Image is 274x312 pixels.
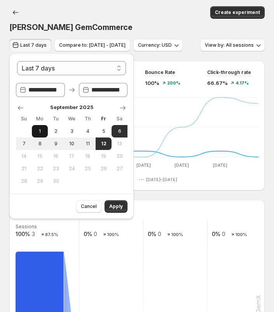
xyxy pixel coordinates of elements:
[14,102,27,114] button: Show previous month, August 2025
[35,178,45,184] span: 29
[96,150,112,162] button: Friday September 19 2025
[64,125,80,137] button: Wednesday September 3 2025
[99,153,108,159] span: 19
[67,153,77,159] span: 17
[51,116,61,122] span: Tu
[158,231,161,237] text: 0
[64,113,80,125] th: Wednesday
[136,162,151,168] text: [DATE]
[210,6,265,19] button: Create experiment
[64,137,80,150] button: Wednesday September 10 2025
[54,39,130,51] button: Compare to: [DATE] - [DATE]
[16,150,32,162] button: Sunday September 14 2025
[80,162,96,175] button: Thursday September 25 2025
[48,113,64,125] th: Tuesday
[16,175,32,187] button: Sunday September 28 2025
[94,231,97,237] text: 0
[48,125,64,137] button: Tuesday September 2 2025
[32,150,48,162] button: Monday September 15 2025
[16,137,32,150] button: Sunday September 7 2025
[83,153,92,159] span: 18
[48,137,64,150] button: Tuesday September 9 2025
[35,166,45,172] span: 22
[80,113,96,125] th: Thursday
[83,141,92,147] span: 11
[112,113,127,125] th: Saturday
[35,128,45,134] span: 1
[48,175,64,187] button: Tuesday September 30 2025
[109,203,123,210] span: Apply
[16,113,32,125] th: Sunday
[107,232,119,237] text: 100%
[115,116,124,122] span: Sa
[200,39,265,51] button: View by: All sessions
[145,79,159,87] span: 100%
[99,141,108,147] span: 12
[99,166,108,172] span: 26
[48,150,64,162] button: Tuesday September 16 2025
[145,69,175,76] span: Bounce Rate
[51,141,61,147] span: 9
[235,232,247,237] text: 100%
[99,128,108,134] span: 5
[19,166,29,172] span: 21
[32,175,48,187] button: Monday September 29 2025
[96,162,112,175] button: Friday September 26 2025
[35,141,45,147] span: 8
[59,42,126,48] span: Compare to: [DATE] - [DATE]
[115,153,124,159] span: 20
[96,125,112,137] button: Friday September 5 2025
[80,125,96,137] button: Thursday September 4 2025
[115,166,124,172] span: 27
[32,162,48,175] button: Monday September 22 2025
[51,178,61,184] span: 30
[67,141,77,147] span: 10
[205,42,254,48] span: View by: All sessions
[117,102,129,114] button: Show next month, October 2025
[115,141,124,147] span: 13
[51,128,61,134] span: 2
[112,162,127,175] button: Saturday September 27 2025
[76,200,101,213] button: Cancel
[84,231,92,237] text: 0%
[83,116,92,122] span: Th
[67,166,77,172] span: 24
[112,137,127,150] button: Saturday September 13 2025
[167,81,180,85] span: 200%
[115,128,124,134] span: 6
[9,39,51,51] button: Last 7 days
[213,162,227,168] text: [DATE]
[146,176,177,183] span: [DATE]–[DATE]
[80,150,96,162] button: Thursday September 18 2025
[96,137,112,150] button: End of range Today Friday September 12 2025
[67,128,77,134] span: 3
[175,162,189,168] text: [DATE]
[105,200,127,213] button: Apply
[133,39,183,51] button: Currency: USD
[138,42,172,48] span: Currency: USD
[139,175,180,184] button: [DATE]–[DATE]
[212,231,220,237] text: 0%
[64,150,80,162] button: Wednesday September 17 2025
[112,125,127,137] button: Start of range Saturday September 6 2025
[171,232,183,237] text: 100%
[64,162,80,175] button: Wednesday September 24 2025
[215,9,260,16] span: Create experiment
[45,232,58,237] text: 87.5%
[20,42,47,48] span: Last 7 days
[32,137,48,150] button: Monday September 8 2025
[9,23,133,32] span: [PERSON_NAME] GemCommerce
[112,150,127,162] button: Saturday September 20 2025
[32,125,48,137] button: Monday September 1 2025
[222,231,225,237] text: 0
[48,162,64,175] button: Tuesday September 23 2025
[83,166,92,172] span: 25
[16,224,37,229] text: Sessions
[35,153,45,159] span: 15
[16,231,30,237] text: 100%
[19,141,29,147] span: 7
[19,153,29,159] span: 14
[81,203,97,210] span: Cancel
[19,178,29,184] span: 28
[148,231,156,237] text: 0%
